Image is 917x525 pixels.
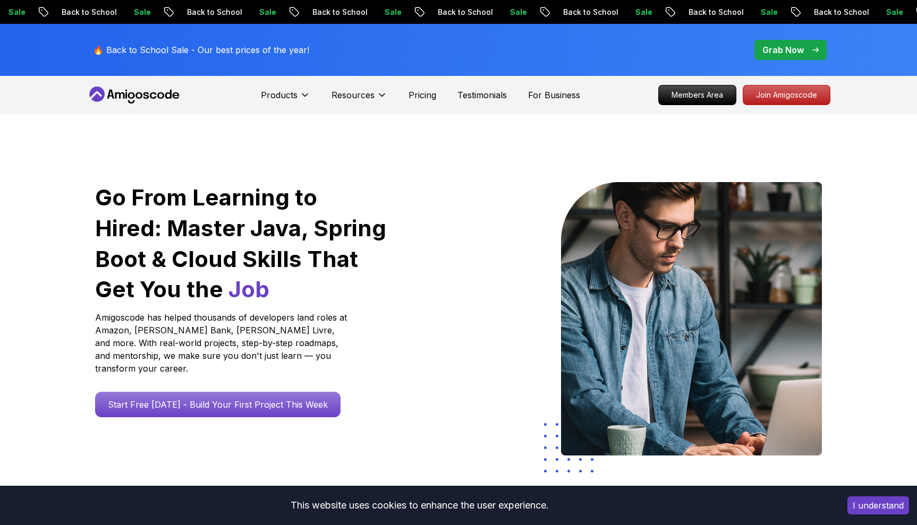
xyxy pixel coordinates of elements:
[93,44,309,56] p: 🔥 Back to School Sale - Our best prices of the year!
[95,182,388,305] h1: Go From Learning to Hired: Master Java, Spring Boot & Cloud Skills That Get You the
[659,85,736,105] p: Members Area
[743,85,830,105] p: Join Amigoscode
[95,311,350,375] p: Amigoscode has helped thousands of developers land roles at Amazon, [PERSON_NAME] Bank, [PERSON_N...
[261,89,298,101] p: Products
[561,182,822,455] img: hero
[332,89,375,101] p: Resources
[658,85,736,105] a: Members Area
[805,7,877,18] p: Back to School
[228,276,269,303] span: Job
[376,7,410,18] p: Sale
[178,7,250,18] p: Back to School
[8,494,831,517] div: This website uses cookies to enhance the user experience.
[554,7,626,18] p: Back to School
[626,7,660,18] p: Sale
[847,496,909,514] button: Accept cookies
[125,7,159,18] p: Sale
[332,89,387,110] button: Resources
[877,7,911,18] p: Sale
[250,7,284,18] p: Sale
[457,89,507,101] a: Testimonials
[752,7,786,18] p: Sale
[743,85,830,105] a: Join Amigoscode
[303,7,376,18] p: Back to School
[528,89,580,101] a: For Business
[409,89,436,101] a: Pricing
[501,7,535,18] p: Sale
[429,7,501,18] p: Back to School
[762,44,804,56] p: Grab Now
[680,7,752,18] p: Back to School
[53,7,125,18] p: Back to School
[261,89,310,110] button: Products
[95,392,341,417] a: Start Free [DATE] - Build Your First Project This Week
